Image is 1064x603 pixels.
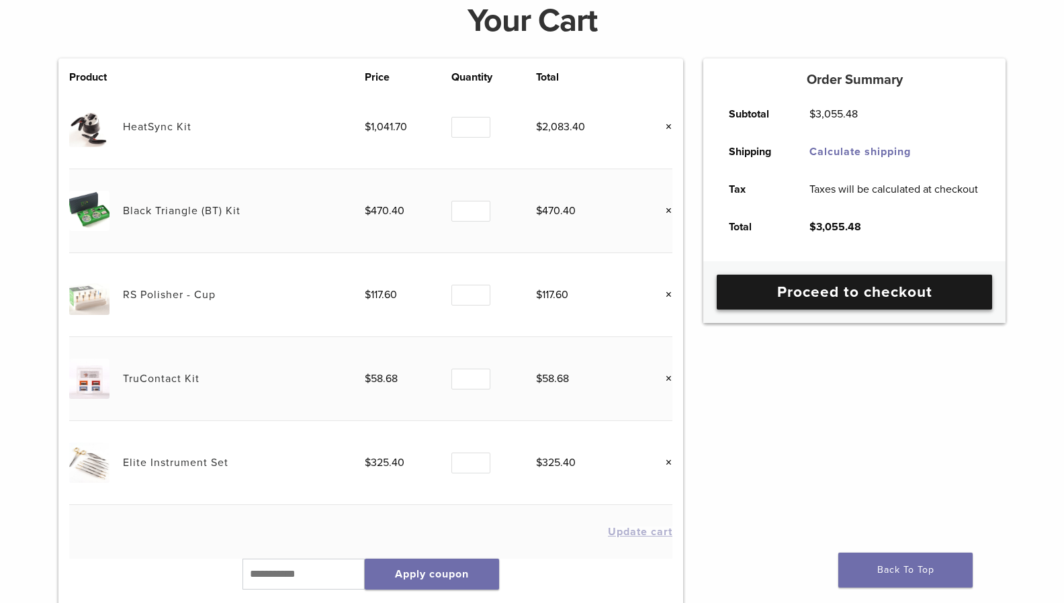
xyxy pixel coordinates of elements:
th: Tax [713,171,794,208]
bdi: 325.40 [365,456,404,469]
span: $ [536,204,542,218]
a: TruContact Kit [123,372,199,385]
span: $ [536,456,542,469]
span: $ [365,288,371,301]
a: RS Polisher - Cup [123,288,216,301]
a: Back To Top [838,553,973,588]
span: $ [365,456,371,469]
th: Price [365,69,452,85]
button: Apply coupon [365,559,499,590]
span: $ [365,372,371,385]
bdi: 58.68 [365,372,398,385]
bdi: 3,055.48 [809,220,861,234]
th: Product [69,69,123,85]
span: $ [809,220,816,234]
a: Remove this item [655,286,672,304]
th: Subtotal [713,95,794,133]
td: Taxes will be calculated at checkout [794,171,993,208]
a: Black Triangle (BT) Kit [123,204,240,218]
img: RS Polisher - Cup [69,275,109,314]
a: Remove this item [655,454,672,471]
th: Total [536,69,637,85]
h1: Your Cart [48,5,1016,37]
a: HeatSync Kit [123,120,191,134]
bdi: 1,041.70 [365,120,407,134]
img: HeatSync Kit [69,107,109,146]
a: Remove this item [655,202,672,220]
span: $ [365,204,371,218]
bdi: 470.40 [365,204,404,218]
a: Calculate shipping [809,145,911,158]
bdi: 2,083.40 [536,120,585,134]
th: Quantity [451,69,535,85]
bdi: 58.68 [536,372,569,385]
a: Proceed to checkout [717,275,992,310]
th: Shipping [713,133,794,171]
a: Remove this item [655,370,672,387]
span: $ [536,372,542,385]
h5: Order Summary [703,72,1006,88]
span: $ [536,120,542,134]
button: Update cart [608,526,672,537]
img: Elite Instrument Set [69,443,109,482]
span: $ [536,288,542,301]
img: TruContact Kit [69,359,109,398]
bdi: 470.40 [536,204,576,218]
bdi: 117.60 [536,288,568,301]
a: Remove this item [655,118,672,136]
bdi: 325.40 [536,456,576,469]
span: $ [809,107,815,121]
span: $ [365,120,371,134]
a: Elite Instrument Set [123,456,228,469]
th: Total [713,208,794,246]
bdi: 3,055.48 [809,107,858,121]
bdi: 117.60 [365,288,397,301]
img: Black Triangle (BT) Kit [69,191,109,230]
